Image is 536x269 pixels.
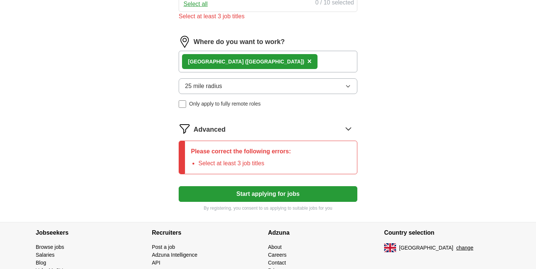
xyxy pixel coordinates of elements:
span: × [307,57,312,65]
strong: [GEOGRAPHIC_DATA] [188,59,244,65]
span: [GEOGRAPHIC_DATA] [399,244,453,252]
button: Start applying for jobs [179,186,357,202]
div: Select at least 3 job titles [179,12,357,21]
button: change [456,244,473,252]
a: Post a job [152,244,175,250]
a: API [152,260,160,266]
span: Advanced [194,125,226,135]
p: By registering, you consent to us applying to suitable jobs for you [179,205,357,212]
span: 25 mile radius [185,82,222,91]
label: Where do you want to work? [194,37,285,47]
a: About [268,244,282,250]
a: Careers [268,252,287,258]
img: location.png [179,36,191,48]
a: Adzuna Intelligence [152,252,197,258]
span: Only apply to fully remote roles [189,100,261,108]
span: ([GEOGRAPHIC_DATA]) [245,59,304,65]
h4: Country selection [384,222,500,243]
a: Contact [268,260,286,266]
a: Blog [36,260,46,266]
li: Select at least 3 job titles [198,159,291,168]
a: Salaries [36,252,55,258]
input: Only apply to fully remote roles [179,100,186,108]
a: Browse jobs [36,244,64,250]
img: filter [179,123,191,135]
button: 25 mile radius [179,78,357,94]
img: UK flag [384,243,396,252]
button: × [307,56,312,67]
p: Please correct the following errors: [191,147,291,156]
